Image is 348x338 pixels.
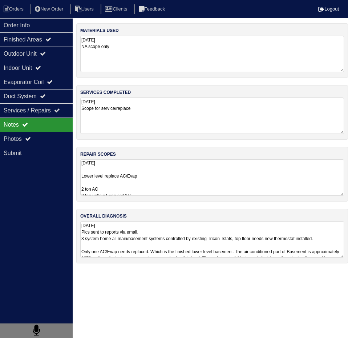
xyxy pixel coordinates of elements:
[70,4,100,14] li: Users
[80,27,119,34] label: materials used
[31,6,69,12] a: New Order
[318,6,339,12] a: Logout
[80,221,344,258] textarea: [DATE] Pics sent to reports via email. 3 system home all main/basement systems controlled by exis...
[101,4,133,14] li: Clients
[80,36,344,72] textarea: [DATE] NA scope only
[70,6,100,12] a: Users
[80,98,344,134] textarea: [DATE] Scope for service/replace
[80,159,344,196] textarea: [DATE] Lower level replace AC/Evap 2 ton AC 2 ton upflow Evap coil 14” 2- 16x25 filters Aquaguard...
[80,151,116,158] label: repair scopes
[31,4,69,14] li: New Order
[134,4,171,14] li: Feedback
[80,89,131,96] label: services completed
[80,213,127,219] label: overall diagnosis
[101,6,133,12] a: Clients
